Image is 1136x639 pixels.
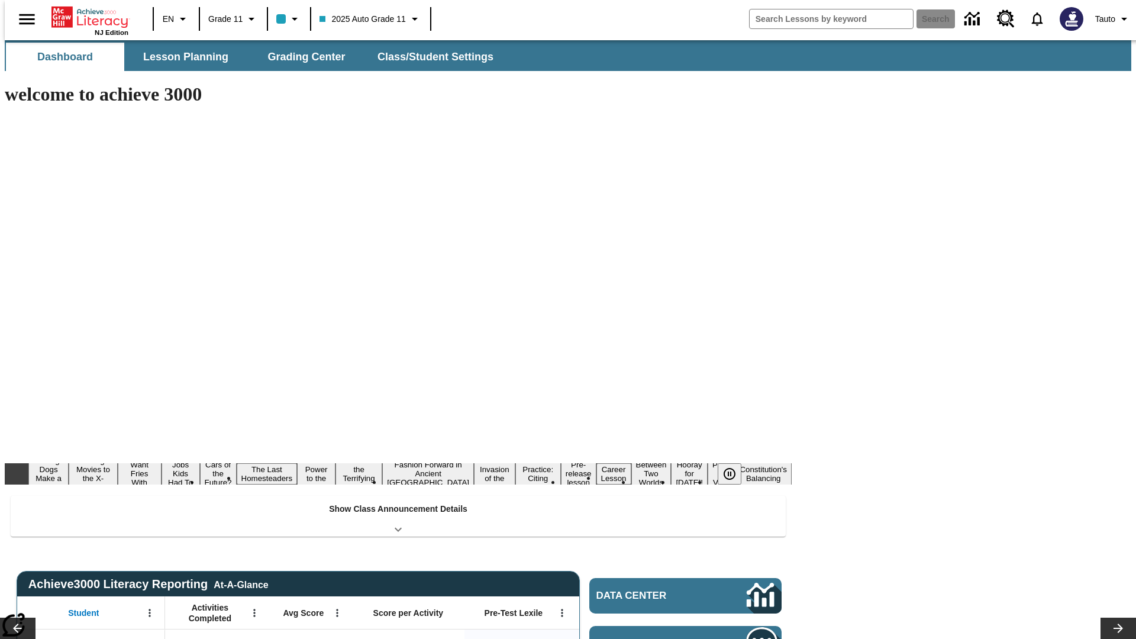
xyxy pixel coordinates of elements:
button: Open Menu [328,604,346,622]
a: Resource Center, Will open in new tab [990,3,1022,35]
span: Data Center [596,590,707,602]
span: Score per Activity [373,608,444,618]
button: Slide 8 Attack of the Terrifying Tomatoes [335,454,382,493]
div: SubNavbar [5,43,504,71]
button: Open Menu [553,604,571,622]
button: Language: EN, Select a language [157,8,195,30]
button: Grade: Grade 11, Select a grade [204,8,263,30]
button: Slide 1 Diving Dogs Make a Splash [28,454,69,493]
button: Class: 2025 Auto Grade 11, Select your class [315,8,426,30]
button: Slide 10 The Invasion of the Free CD [474,454,515,493]
button: Slide 9 Fashion Forward in Ancient Rome [382,459,474,489]
button: Lesson carousel, Next [1100,618,1136,639]
span: Activities Completed [171,602,249,624]
a: Data Center [589,578,782,614]
button: Slide 11 Mixed Practice: Citing Evidence [515,454,561,493]
span: Tauto [1095,13,1115,25]
button: Slide 5 Cars of the Future? [200,459,237,489]
span: NJ Edition [95,29,128,36]
div: Home [51,4,128,36]
a: Notifications [1022,4,1053,34]
input: search field [750,9,913,28]
button: Class/Student Settings [368,43,503,71]
a: Data Center [957,3,990,35]
img: Avatar [1060,7,1083,31]
button: Class color is light blue. Change class color [272,8,306,30]
button: Dashboard [6,43,124,71]
button: Slide 15 Hooray for Constitution Day! [671,459,708,489]
button: Slide 3 Do You Want Fries With That? [118,450,162,498]
button: Slide 2 Taking Movies to the X-Dimension [69,454,118,493]
div: At-A-Glance [214,577,268,590]
button: Pause [718,463,741,485]
div: Pause [718,463,753,485]
button: Lesson Planning [127,43,245,71]
span: Pre-Test Lexile [485,608,543,618]
button: Profile/Settings [1090,8,1136,30]
button: Select a new avatar [1053,4,1090,34]
div: SubNavbar [5,40,1131,71]
span: Avg Score [283,608,324,618]
button: Slide 12 Pre-release lesson [561,459,596,489]
button: Open side menu [9,2,44,37]
button: Grading Center [247,43,366,71]
a: Home [51,5,128,29]
h1: welcome to achieve 3000 [5,83,792,105]
button: Slide 13 Career Lesson [596,463,631,485]
button: Open Menu [246,604,263,622]
span: EN [163,13,174,25]
span: 2025 Auto Grade 11 [319,13,405,25]
button: Slide 17 The Constitution's Balancing Act [735,454,792,493]
button: Slide 14 Between Two Worlds [631,459,672,489]
button: Slide 6 The Last Homesteaders [237,463,298,485]
span: Achieve3000 Literacy Reporting [28,577,269,591]
span: Student [68,608,99,618]
div: Show Class Announcement Details [11,496,786,537]
button: Slide 7 Solar Power to the People [297,454,335,493]
p: Show Class Announcement Details [329,503,467,515]
button: Slide 16 Point of View [708,459,735,489]
button: Open Menu [141,604,159,622]
button: Slide 4 Dirty Jobs Kids Had To Do [162,450,200,498]
span: Grade 11 [208,13,243,25]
